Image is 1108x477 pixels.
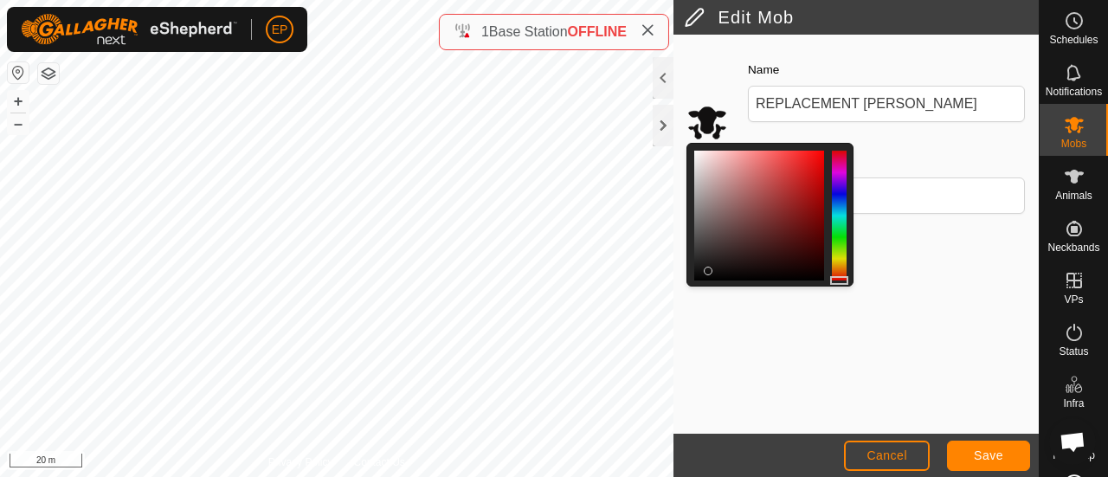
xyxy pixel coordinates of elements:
[1053,450,1095,461] span: Heatmap
[489,24,568,39] span: Base Station
[684,7,1039,28] h2: Edit Mob
[844,441,930,471] button: Cancel
[1064,294,1083,305] span: VPs
[1063,398,1084,409] span: Infra
[21,14,237,45] img: Gallagher Logo
[8,113,29,134] button: –
[1059,346,1088,357] span: Status
[568,24,627,39] span: OFFLINE
[353,454,404,470] a: Contact Us
[866,448,907,462] span: Cancel
[8,91,29,112] button: +
[481,24,489,39] span: 1
[1049,35,1098,45] span: Schedules
[1049,418,1096,465] div: Open chat
[974,448,1003,462] span: Save
[268,454,333,470] a: Privacy Policy
[947,441,1030,471] button: Save
[1061,139,1086,149] span: Mobs
[1047,242,1099,253] span: Neckbands
[272,21,288,39] span: EP
[1046,87,1102,97] span: Notifications
[8,62,29,83] button: Reset Map
[1055,190,1092,201] span: Animals
[748,61,779,79] label: Name
[38,63,59,84] button: Map Layers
